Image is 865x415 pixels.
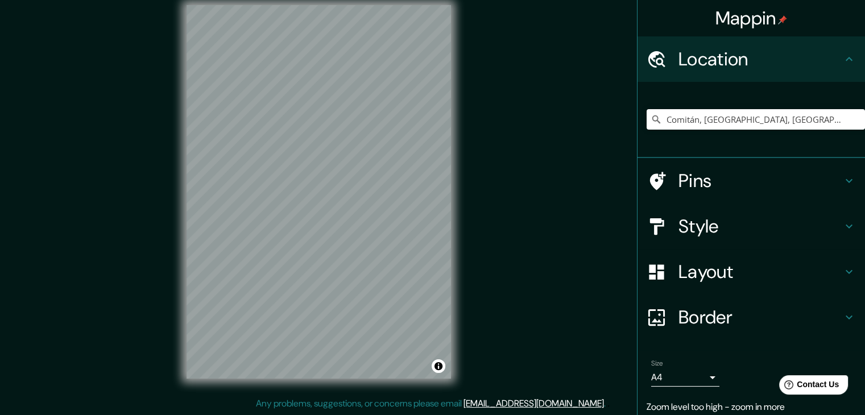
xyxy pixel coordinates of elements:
div: A4 [651,368,719,387]
h4: Border [678,306,842,329]
h4: Location [678,48,842,70]
canvas: Map [187,5,451,379]
h4: Layout [678,260,842,283]
div: Pins [638,158,865,204]
input: Pick your city or area [647,109,865,130]
div: Layout [638,249,865,294]
p: Zoom level too high - zoom in more [647,400,856,414]
div: Border [638,294,865,340]
h4: Pins [678,169,842,192]
h4: Mappin [715,7,788,30]
div: Location [638,36,865,82]
iframe: Help widget launcher [764,371,852,402]
h4: Style [678,215,842,238]
img: pin-icon.png [778,15,787,24]
a: [EMAIL_ADDRESS][DOMAIN_NAME] [463,397,604,409]
label: Size [651,359,663,368]
p: Any problems, suggestions, or concerns please email . [256,397,606,410]
div: . [606,397,607,410]
button: Toggle attribution [432,359,445,373]
div: Style [638,204,865,249]
div: . [607,397,610,410]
